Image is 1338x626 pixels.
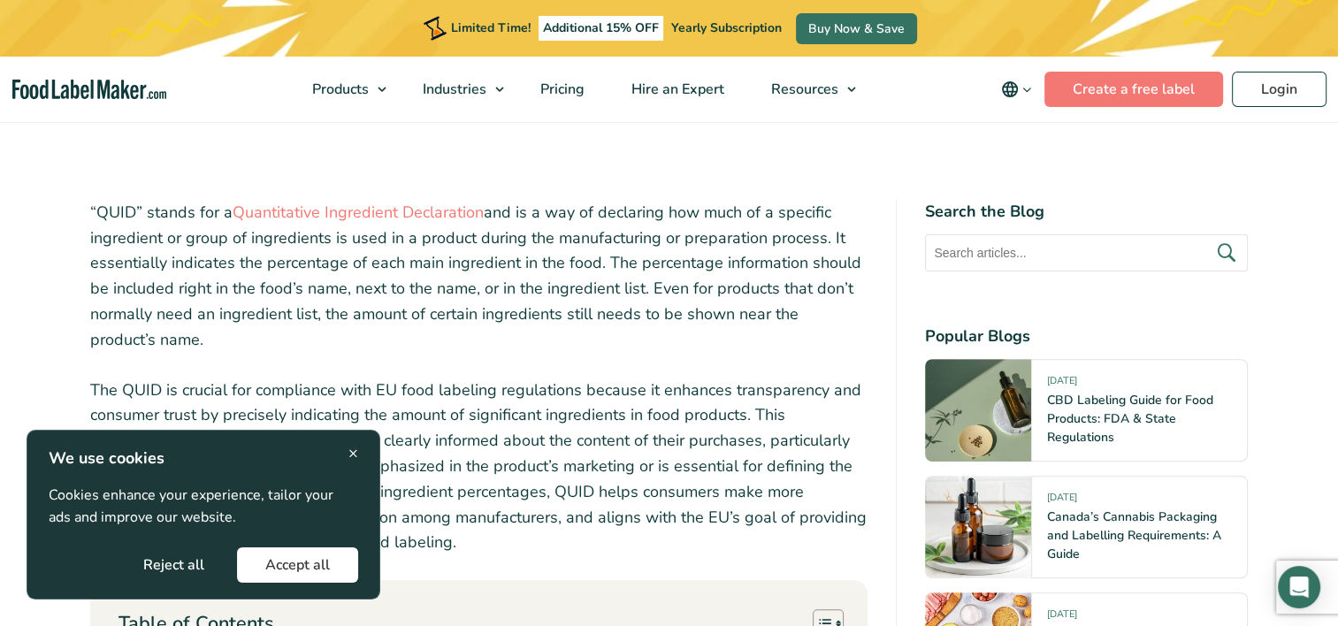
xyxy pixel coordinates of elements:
a: Canada’s Cannabis Packaging and Labelling Requirements: A Guide [1046,508,1220,562]
a: Pricing [517,57,604,122]
span: Yearly Subscription [671,19,782,36]
span: Limited Time! [451,19,531,36]
button: Reject all [115,547,233,583]
span: Additional 15% OFF [539,16,663,41]
button: Accept all [237,547,358,583]
a: Hire an Expert [608,57,744,122]
a: Login [1232,72,1327,107]
strong: We use cookies [49,447,164,469]
span: Pricing [535,80,586,99]
h4: Popular Blogs [925,324,1248,348]
span: Resources [766,80,840,99]
span: Hire an Expert [626,80,726,99]
span: [DATE] [1046,491,1076,511]
h4: Search the Blog [925,200,1248,224]
a: Buy Now & Save [796,13,917,44]
p: “QUID” stands for a and is a way of declaring how much of a specific ingredient or group of ingre... [90,200,868,353]
a: Industries [400,57,513,122]
span: Industries [417,80,488,99]
a: CBD Labeling Guide for Food Products: FDA & State Regulations [1046,392,1212,446]
a: Products [289,57,395,122]
p: Cookies enhance your experience, tailor your ads and improve our website. [49,485,358,530]
span: Products [307,80,371,99]
input: Search articles... [925,234,1248,271]
p: The QUID is crucial for compliance with EU food labeling regulations because it enhances transpar... [90,378,868,556]
a: Resources [748,57,865,122]
span: × [348,441,358,465]
span: [DATE] [1046,374,1076,394]
div: Open Intercom Messenger [1278,566,1320,608]
a: Quantitative Ingredient Declaration [233,202,484,223]
a: Create a free label [1044,72,1223,107]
